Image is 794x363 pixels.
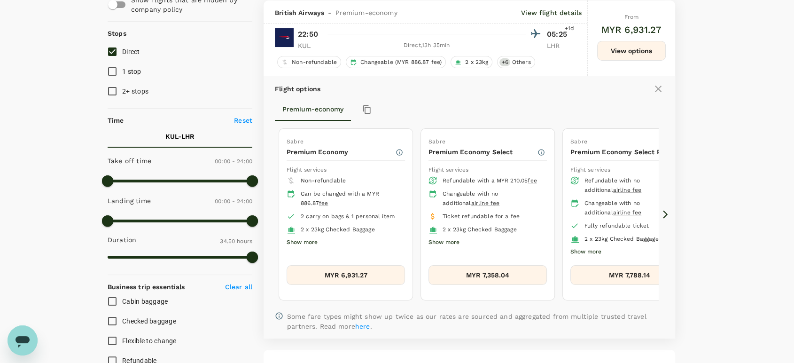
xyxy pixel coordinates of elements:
[122,68,141,75] span: 1 stop
[277,56,341,68] div: Non-refundable
[597,41,666,61] button: View options
[497,56,535,68] div: +6Others
[301,213,395,220] span: 2 carry on bags & 1 personal item
[287,147,395,157] p: Premium Economy
[301,226,375,233] span: 2 x 23kg Checked Baggage
[108,235,136,245] p: Duration
[275,8,324,17] span: British Airways
[108,30,126,37] strong: Stops
[565,24,574,33] span: +1d
[584,222,649,229] span: Fully refundable ticket
[108,156,151,166] p: Take off time
[547,41,570,50] p: LHR
[275,28,294,47] img: BA
[443,176,539,186] div: Refundable with a MYR 210.05
[461,58,492,66] span: 2 x 23kg
[275,98,351,121] button: Premium-economy
[8,325,38,355] iframe: Button to launch messaging window
[613,209,642,216] span: airline fee
[355,323,370,330] a: here
[443,213,520,220] span: Ticket refundable for a fee
[275,84,320,94] p: Flight options
[499,58,510,66] span: + 6
[287,138,304,145] span: Sabre
[443,226,517,233] span: 2 x 23kg Checked Baggage
[215,198,252,205] span: 00:00 - 24:00
[215,158,252,165] span: 00:00 - 24:00
[301,177,346,184] span: Non-refundable
[122,317,176,325] span: Checked baggage
[335,8,397,17] span: Premium-economy
[327,41,526,50] div: Direct , 13h 35min
[428,138,445,145] span: Sabre
[601,22,662,37] h6: MYR 6,931.27
[298,41,321,50] p: KUL
[570,265,689,285] button: MYR 7,788.14
[324,8,335,17] span: -
[508,58,535,66] span: Others
[287,166,327,173] span: Flight services
[624,14,639,20] span: From
[225,282,252,292] p: Clear all
[584,236,659,242] span: 2 x 23kg Checked Baggage
[234,116,252,125] p: Reset
[346,56,446,68] div: Changeable (MYR 886.87 fee)
[287,265,405,285] button: MYR 6,931.27
[122,337,177,345] span: Flexible to change
[613,187,642,193] span: airline fee
[584,199,681,218] div: Changeable with no additional
[521,8,582,17] p: View flight details
[428,265,547,285] button: MYR 7,358.04
[428,166,468,173] span: Flight services
[220,238,252,245] span: 34.50 hours
[108,196,151,205] p: Landing time
[471,200,500,206] span: airline fee
[108,116,124,125] p: Time
[570,166,610,173] span: Flight services
[528,177,537,184] span: fee
[357,58,445,66] span: Changeable (MYR 886.87 fee)
[451,56,492,68] div: 2 x 23kg
[287,237,318,249] button: Show more
[428,237,459,249] button: Show more
[547,29,570,40] p: 05:25
[570,147,679,157] p: Premium Economy Select Pro
[301,189,397,208] div: Can be changed with a MYR 886.87
[122,87,148,95] span: 2+ stops
[298,29,318,40] p: 22:50
[122,298,168,305] span: Cabin baggage
[165,132,195,141] p: KUL - LHR
[570,138,587,145] span: Sabre
[584,176,681,195] div: Refundable with no additional
[288,58,341,66] span: Non-refundable
[122,48,140,55] span: Direct
[108,283,185,291] strong: Business trip essentials
[428,147,537,157] p: Premium Economy Select
[570,246,601,258] button: Show more
[319,200,328,206] span: fee
[287,312,664,331] p: Some fare types might show up twice as our rates are sourced and aggregated from multiple trusted...
[443,189,539,208] div: Changeable with no additional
